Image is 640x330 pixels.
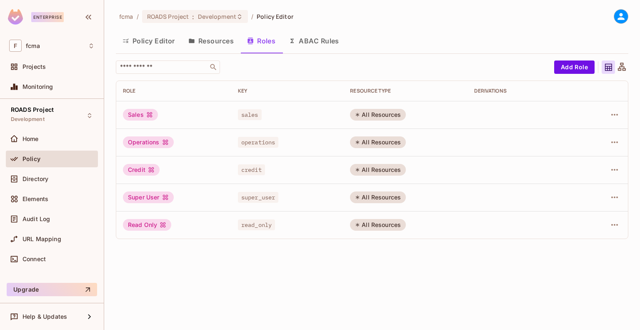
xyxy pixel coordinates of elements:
div: Read Only [123,219,171,231]
div: Enterprise [31,12,64,22]
span: F [9,40,22,52]
div: All Resources [350,164,406,176]
span: Policy [22,156,40,162]
div: Key [238,88,337,94]
div: All Resources [350,219,406,231]
span: super_user [238,192,279,203]
span: sales [238,109,262,120]
span: Home [22,136,39,142]
span: : [192,13,195,20]
div: Derivations [474,88,573,94]
button: ABAC Rules [282,30,346,51]
span: Monitoring [22,83,53,90]
button: Upgrade [7,283,97,296]
span: the active workspace [119,13,133,20]
span: read_only [238,219,275,230]
span: URL Mapping [22,236,61,242]
div: Credit [123,164,160,176]
button: Policy Editor [116,30,182,51]
div: Operations [123,136,174,148]
span: Directory [22,176,48,182]
div: RESOURCE TYPE [350,88,461,94]
button: Add Role [554,60,595,74]
div: All Resources [350,136,406,148]
span: ROADS Project [11,106,54,113]
li: / [251,13,253,20]
span: Development [11,116,45,123]
span: Workspace: fcma [26,43,40,49]
div: All Resources [350,109,406,121]
img: SReyMgAAAABJRU5ErkJggg== [8,9,23,25]
span: Development [198,13,236,20]
span: Policy Editor [257,13,293,20]
div: Role [123,88,225,94]
div: All Resources [350,191,406,203]
span: Projects [22,63,46,70]
li: / [137,13,139,20]
div: Super User [123,191,174,203]
span: Audit Log [22,216,50,222]
span: credit [238,164,265,175]
button: Roles [240,30,282,51]
span: Elements [22,196,48,202]
button: Resources [182,30,240,51]
span: ROADS Project [147,13,189,20]
span: Help & Updates [22,313,67,320]
span: Connect [22,256,46,262]
span: operations [238,137,279,148]
div: Sales [123,109,158,121]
